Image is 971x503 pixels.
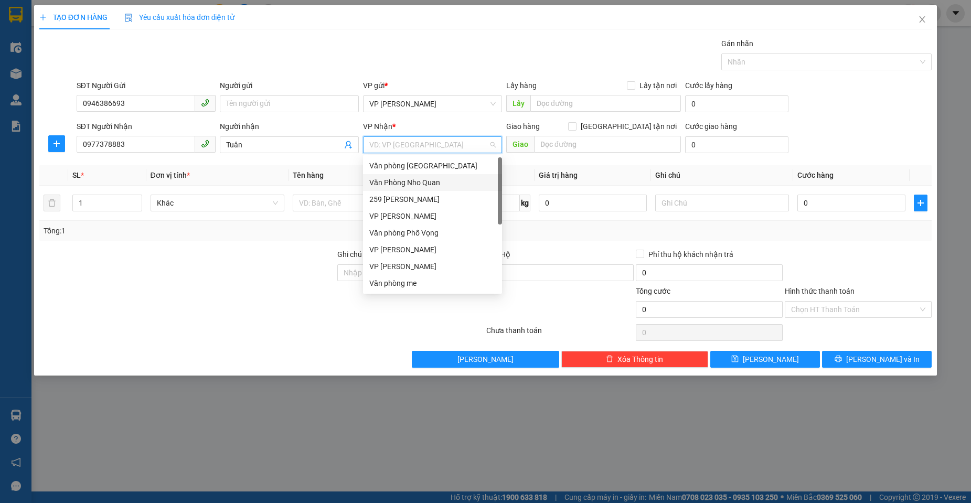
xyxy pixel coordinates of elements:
span: Cước hàng [797,171,834,179]
button: save[PERSON_NAME] [710,351,820,368]
span: [PERSON_NAME] [457,354,514,365]
span: [PERSON_NAME] và In [846,354,920,365]
input: Ghi chú đơn hàng [337,264,484,281]
div: Người nhận [220,121,359,132]
button: Close [908,5,937,35]
span: plus [914,199,927,207]
span: SL [72,171,81,179]
span: Giá trị hàng [539,171,578,179]
span: Tên hàng [293,171,324,179]
span: kg [520,195,530,211]
label: Ghi chú đơn hàng [337,250,395,259]
div: SĐT Người Gửi [77,80,216,91]
span: VP Nguyễn Quốc Trị [369,96,496,112]
span: user-add [344,141,353,149]
label: Gán nhãn [721,39,753,48]
input: Dọc đường [534,136,681,153]
button: [PERSON_NAME] [412,351,559,368]
div: Văn phòng [GEOGRAPHIC_DATA] [369,160,496,172]
label: Cước giao hàng [685,122,737,131]
div: Văn phòng Phố Vọng [363,224,502,241]
span: [GEOGRAPHIC_DATA] tận nơi [577,121,681,132]
img: icon [124,14,133,22]
div: VP Trương Công Giai [363,258,502,275]
span: plus [49,140,65,148]
span: Giao [506,136,534,153]
div: Tổng: 1 [44,225,375,237]
div: VP Nguyễn Quốc Trị [363,241,502,258]
button: deleteXóa Thông tin [561,351,708,368]
span: TẠO ĐƠN HÀNG [39,13,108,22]
span: Đơn vị tính [151,171,190,179]
div: 259 Lê Duẩn [363,191,502,208]
button: plus [914,195,927,211]
div: VP [PERSON_NAME] [369,261,496,272]
span: VP Nhận [363,122,392,131]
div: Văn phòng me [363,275,502,292]
div: VP gửi [363,80,502,91]
input: Cước giao hàng [685,136,788,153]
div: VP [PERSON_NAME] [369,210,496,222]
button: delete [44,195,60,211]
span: [PERSON_NAME] [743,354,799,365]
span: Yêu cầu xuất hóa đơn điện tử [124,13,235,22]
button: plus [48,135,65,152]
div: VP Thịnh Liệt [363,208,502,224]
div: VP [PERSON_NAME] [369,244,496,255]
span: Phí thu hộ khách nhận trả [644,249,738,260]
button: printer[PERSON_NAME] và In [822,351,932,368]
span: delete [606,355,613,363]
div: Văn phòng Ninh Bình [363,157,502,174]
span: close [918,15,926,24]
span: Lấy tận nơi [635,80,681,91]
div: Chưa thanh toán [485,325,634,343]
div: Văn Phòng Nho Quan [363,174,502,191]
label: Cước lấy hàng [685,81,732,90]
div: Văn phòng me [369,277,496,289]
th: Ghi chú [651,165,793,186]
span: plus [39,14,47,21]
input: Dọc đường [530,95,681,112]
span: printer [835,355,842,363]
label: Hình thức thanh toán [785,287,855,295]
div: Người gửi [220,80,359,91]
span: phone [201,99,209,107]
span: Lấy hàng [506,81,537,90]
div: 259 [PERSON_NAME] [369,194,496,205]
input: VD: Bàn, Ghế [293,195,426,211]
span: Lấy [506,95,530,112]
div: Văn phòng Phố Vọng [369,227,496,239]
div: SĐT Người Nhận [77,121,216,132]
span: save [731,355,739,363]
input: Cước lấy hàng [685,95,788,112]
span: Tổng cước [636,287,670,295]
span: Khác [157,195,278,211]
div: Văn Phòng Nho Quan [369,177,496,188]
span: Xóa Thông tin [617,354,663,365]
span: Giao hàng [506,122,540,131]
input: Ghi Chú [655,195,789,211]
span: phone [201,140,209,148]
input: 0 [539,195,647,211]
